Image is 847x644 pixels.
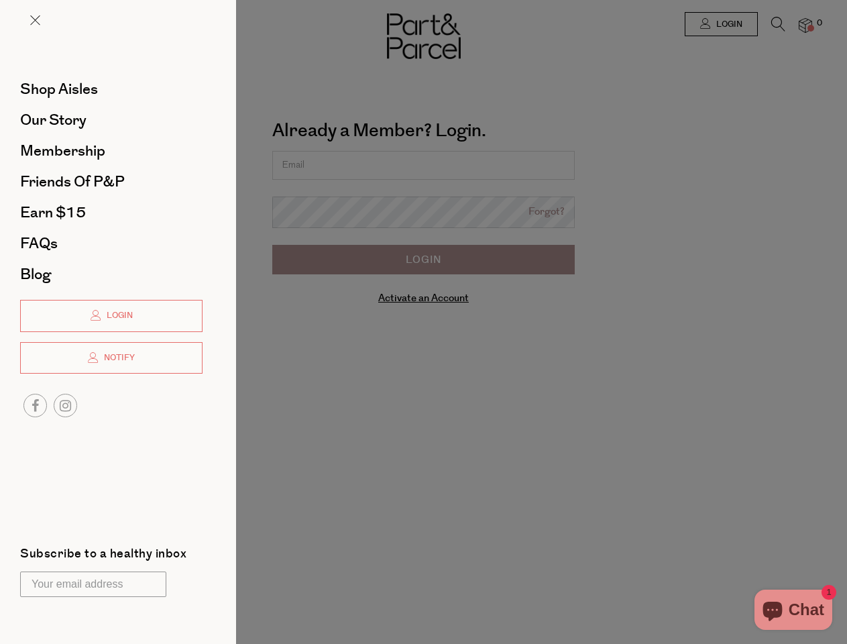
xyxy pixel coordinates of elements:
span: Membership [20,140,105,162]
a: Notify [20,342,203,374]
a: Our Story [20,113,203,127]
span: Blog [20,264,51,285]
span: Earn $15 [20,202,86,223]
a: Blog [20,267,203,282]
a: Login [20,300,203,332]
a: FAQs [20,236,203,251]
span: Our Story [20,109,87,131]
span: Login [103,310,133,321]
a: Membership [20,144,203,158]
input: Your email address [20,572,166,597]
span: Friends of P&P [20,171,125,193]
span: Notify [101,352,135,364]
a: Friends of P&P [20,174,203,189]
span: FAQs [20,233,58,254]
a: Shop Aisles [20,82,203,97]
label: Subscribe to a healthy inbox [20,548,186,565]
span: Shop Aisles [20,78,98,100]
inbox-online-store-chat: Shopify online store chat [750,590,836,633]
a: Earn $15 [20,205,203,220]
